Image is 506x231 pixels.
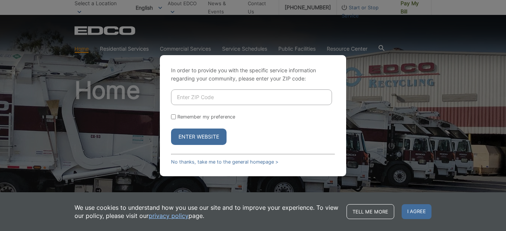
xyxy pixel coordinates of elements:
button: Enter Website [171,129,227,145]
a: privacy policy [149,212,189,220]
a: Tell me more [347,204,394,219]
a: No thanks, take me to the general homepage > [171,159,278,165]
p: We use cookies to understand how you use our site and to improve your experience. To view our pol... [75,203,339,220]
label: Remember my preference [177,114,235,120]
span: I agree [402,204,431,219]
input: Enter ZIP Code [171,89,332,105]
p: In order to provide you with the specific service information regarding your community, please en... [171,66,335,83]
